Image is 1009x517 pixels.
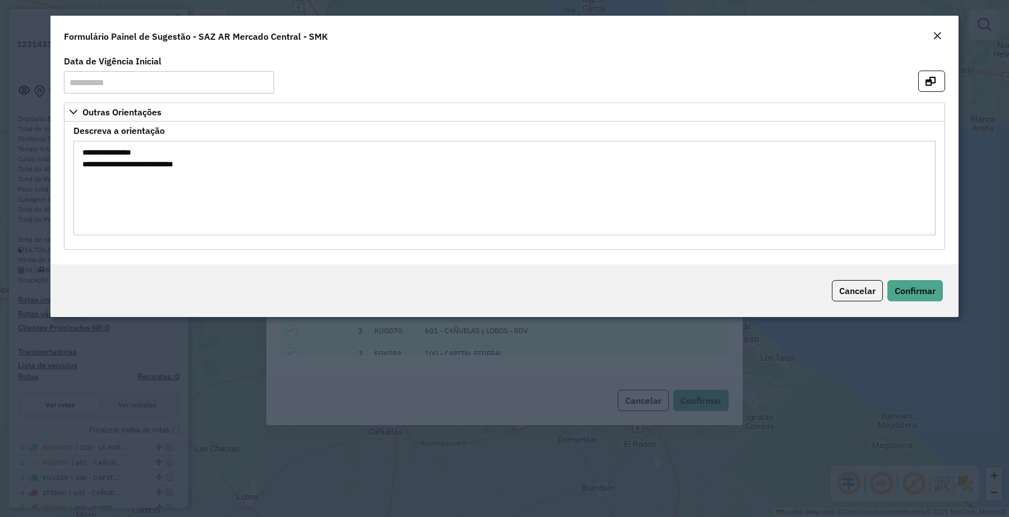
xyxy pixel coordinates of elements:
div: Outras Orientações [64,122,945,250]
button: Close [929,29,945,44]
button: Confirmar [887,280,943,301]
hb-button: Abrir em nova aba [918,74,945,86]
label: Data de Vigência Inicial [64,54,161,68]
button: Cancelar [832,280,883,301]
label: Descreva a orientação [73,124,165,137]
span: Confirmar [895,285,936,296]
span: Outras Orientações [82,108,161,117]
a: Outras Orientações [64,103,945,122]
h4: Formulário Painel de Sugestão - SAZ AR Mercado Central - SMK [64,30,328,43]
em: Fechar [933,31,942,40]
span: Cancelar [839,285,876,296]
